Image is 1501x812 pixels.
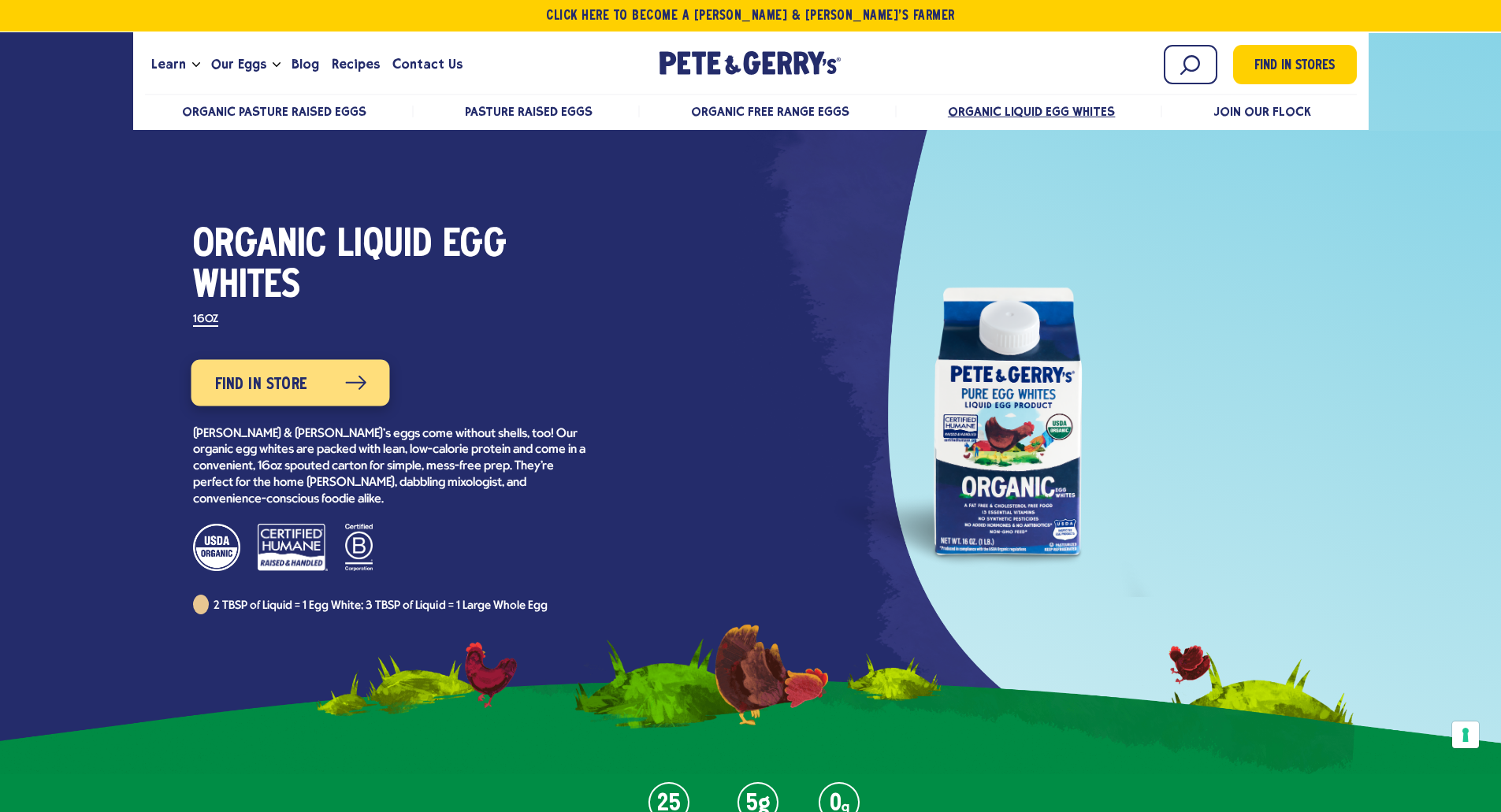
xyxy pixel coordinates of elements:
a: Learn [145,43,192,86]
span: Blog [292,54,319,74]
label: 16OZ [193,314,218,327]
input: Search [1164,45,1217,84]
span: Learn [151,54,186,74]
span: Recipes [332,54,380,74]
p: [PERSON_NAME] & [PERSON_NAME]’s eggs come without shells, too! Our organic egg whites are packed ... [193,426,587,508]
a: Our Eggs [205,43,273,86]
button: Open the dropdown menu for Learn [192,62,200,68]
h1: Organic Liquid Egg Whites [193,225,587,307]
button: Open the dropdown menu for Our Eggs [273,62,281,68]
span: Contact Us [392,54,463,74]
nav: desktop product menu [145,94,1357,128]
a: Organic Liquid Egg Whites [948,104,1116,119]
span: Find in Store [214,372,307,397]
button: Your consent preferences for tracking technologies [1452,721,1479,748]
a: Recipes [325,43,386,86]
a: Contact Us [386,43,469,86]
a: Pasture Raised Eggs [465,104,593,119]
strong: 5g [746,797,770,811]
a: Organic Free Range Eggs [691,104,849,119]
span: Our Eggs [211,54,266,74]
span: Find in Stores [1254,56,1335,77]
a: Blog [285,43,325,86]
strong: 0 [830,797,842,811]
a: Join Our Flock [1213,104,1311,119]
a: Organic Pasture Raised Eggs [182,104,367,119]
a: Find in Stores [1233,45,1357,84]
a: Find in Store [191,359,389,406]
strong: 25 [657,797,681,811]
span: 2 TBSP of Liquid = 1 Egg White; 3 TBSP of Liquid = 1 Large Whole Egg [214,600,548,612]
